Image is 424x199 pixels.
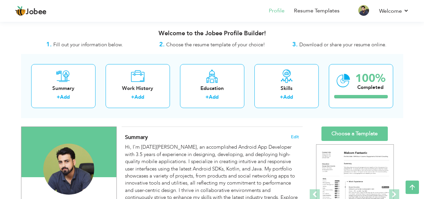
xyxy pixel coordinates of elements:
[60,94,70,100] a: Add
[111,85,165,92] div: Work History
[355,73,385,84] div: 100%
[26,8,47,16] span: Jobee
[292,40,298,49] strong: 3.
[166,41,265,48] span: Choose the resume template of your choice!
[125,134,299,141] h4: Adding a summary is a quick and easy way to highlight your experience and interests.
[280,94,283,101] label: +
[15,6,26,16] img: jobee.io
[209,94,219,100] a: Add
[355,84,385,91] div: Completed
[294,7,340,15] a: Resume Templates
[37,85,90,92] div: Summary
[53,41,123,48] span: Fill out your information below.
[260,85,313,92] div: Skills
[159,40,165,49] strong: 2.
[15,6,47,16] a: Jobee
[185,85,239,92] div: Education
[46,40,52,49] strong: 1.
[358,5,369,16] img: Profile Img
[299,41,386,48] span: Download or share your resume online.
[125,134,148,141] span: Summary
[291,135,299,139] span: Edit
[21,30,403,37] h3: Welcome to the Jobee Profile Builder!
[269,7,285,15] a: Profile
[379,7,409,15] a: Welcome
[57,94,60,101] label: +
[205,94,209,101] label: +
[321,127,388,141] a: Choose a Template
[131,94,134,101] label: +
[43,144,94,195] img: RAJA IRFAN Khan
[134,94,144,100] a: Add
[283,94,293,100] a: Add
